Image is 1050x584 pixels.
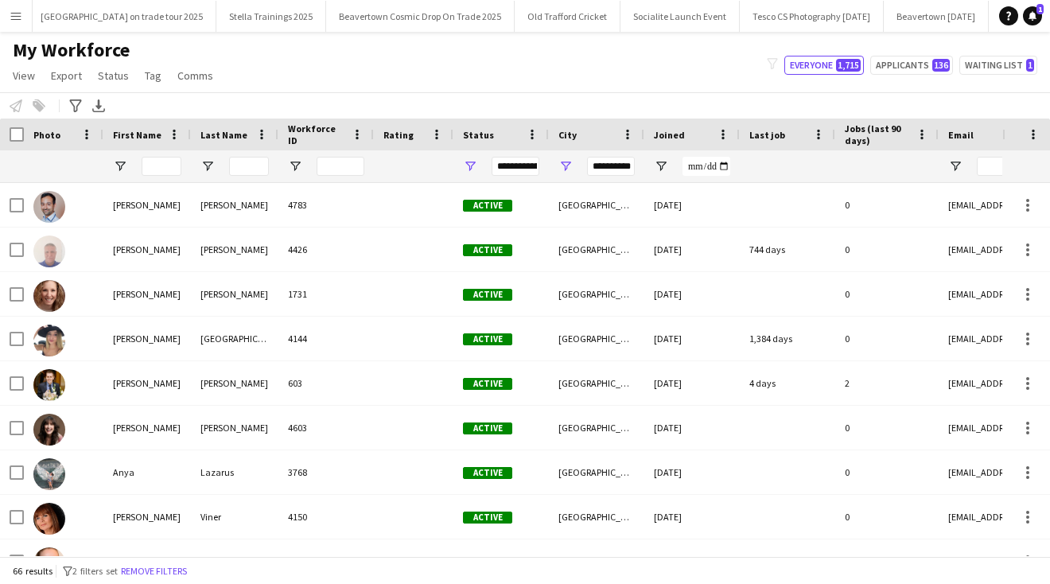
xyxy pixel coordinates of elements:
[33,503,65,535] img: Caroline Viner
[33,547,65,579] img: Casey Bell
[644,539,740,583] div: [DATE]
[515,1,620,32] button: Old Trafford Cricket
[278,272,374,316] div: 1731
[654,159,668,173] button: Open Filter Menu
[33,369,65,401] img: Andrew Cooper
[103,228,191,271] div: [PERSON_NAME]
[383,129,414,141] span: Rating
[200,159,215,173] button: Open Filter Menu
[103,406,191,450] div: [PERSON_NAME]
[103,495,191,539] div: [PERSON_NAME]
[644,228,740,271] div: [DATE]
[620,1,740,32] button: Socialite Launch Event
[142,157,181,176] input: First Name Filter Input
[317,157,364,176] input: Workforce ID Filter Input
[644,183,740,227] div: [DATE]
[216,1,326,32] button: Stella Trainings 2025
[200,129,247,141] span: Last Name
[45,65,88,86] a: Export
[463,159,477,173] button: Open Filter Menu
[171,65,220,86] a: Comms
[51,68,82,83] span: Export
[103,317,191,360] div: [PERSON_NAME]
[644,317,740,360] div: [DATE]
[836,59,861,72] span: 1,715
[103,450,191,494] div: Anya
[191,272,278,316] div: [PERSON_NAME]
[463,289,512,301] span: Active
[191,361,278,405] div: [PERSON_NAME]
[72,565,118,577] span: 2 filters set
[28,1,216,32] button: [GEOGRAPHIC_DATA] on trade tour 2025
[463,333,512,345] span: Active
[91,65,135,86] a: Status
[113,159,127,173] button: Open Filter Menu
[740,228,835,271] div: 744 days
[835,539,939,583] div: 0
[549,361,644,405] div: [GEOGRAPHIC_DATA]
[278,361,374,405] div: 603
[549,183,644,227] div: [GEOGRAPHIC_DATA]
[549,317,644,360] div: [GEOGRAPHIC_DATA]
[644,495,740,539] div: [DATE]
[549,272,644,316] div: [GEOGRAPHIC_DATA]
[463,467,512,479] span: Active
[288,123,345,146] span: Workforce ID
[191,495,278,539] div: Viner
[463,512,512,524] span: Active
[948,159,962,173] button: Open Filter Menu
[835,450,939,494] div: 0
[177,68,213,83] span: Comms
[749,129,785,141] span: Last job
[682,157,730,176] input: Joined Filter Input
[948,129,974,141] span: Email
[278,406,374,450] div: 4603
[644,450,740,494] div: [DATE]
[959,56,1037,75] button: Waiting list1
[884,1,989,32] button: Beavertown [DATE]
[145,68,161,83] span: Tag
[278,228,374,271] div: 4426
[118,563,190,580] button: Remove filters
[191,539,278,583] div: Bell
[113,129,161,141] span: First Name
[644,406,740,450] div: [DATE]
[103,539,191,583] div: [PERSON_NAME]
[103,183,191,227] div: [PERSON_NAME]
[288,159,302,173] button: Open Filter Menu
[463,200,512,212] span: Active
[463,422,512,434] span: Active
[103,272,191,316] div: [PERSON_NAME]
[835,272,939,316] div: 0
[33,414,65,446] img: Angela Heenan
[326,1,515,32] button: Beavertown Cosmic Drop On Trade 2025
[549,539,644,583] div: [GEOGRAPHIC_DATA]
[1026,59,1034,72] span: 1
[229,157,269,176] input: Last Name Filter Input
[33,236,65,267] img: Amir Hanif
[549,228,644,271] div: [GEOGRAPHIC_DATA]
[13,38,130,62] span: My Workforce
[138,65,168,86] a: Tag
[463,378,512,390] span: Active
[835,183,939,227] div: 0
[66,96,85,115] app-action-btn: Advanced filters
[463,129,494,141] span: Status
[654,129,685,141] span: Joined
[835,317,939,360] div: 0
[558,159,573,173] button: Open Filter Menu
[845,123,910,146] span: Jobs (last 90 days)
[587,157,635,176] input: City Filter Input
[191,183,278,227] div: [PERSON_NAME]
[278,317,374,360] div: 4144
[33,129,60,141] span: Photo
[33,325,65,356] img: Andrea Lengvarska
[278,539,374,583] div: 4026
[278,495,374,539] div: 4150
[1023,6,1042,25] a: 1
[191,406,278,450] div: [PERSON_NAME]
[558,129,577,141] span: City
[278,450,374,494] div: 3768
[740,361,835,405] div: 4 days
[278,183,374,227] div: 4783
